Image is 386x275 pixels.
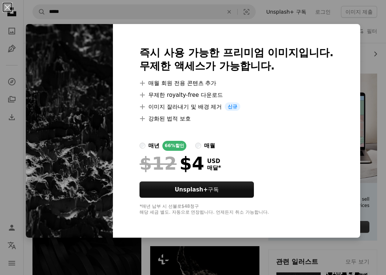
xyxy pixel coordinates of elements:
[139,204,334,215] div: *매년 납부 시 선불로 $48 청구 해당 세금 별도. 자동으로 연장됩니다. 언제든지 취소 가능합니다.
[139,46,334,73] h2: 즉시 사용 가능한 프리미엄 이미지입니다. 무제한 액세스가 가능합니다.
[139,102,334,111] li: 이미지 잘라내기 및 배경 제거
[139,143,145,149] input: 매년66%할인
[195,143,201,149] input: 매월
[204,141,215,150] div: 매월
[26,24,113,238] img: premium_photo-1663954130790-e85da8e5539c
[207,158,221,164] span: USD
[162,141,186,151] div: 66% 할인
[148,141,159,150] div: 매년
[139,154,176,173] span: $12
[139,154,204,173] div: $4
[139,114,334,123] li: 강화된 법적 보호
[139,79,334,88] li: 매월 회원 전용 콘텐츠 추가
[175,186,208,193] strong: Unsplash+
[139,91,334,99] li: 무제한 royalty-free 다운로드
[139,181,254,198] button: Unsplash+구독
[225,102,240,111] span: 신규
